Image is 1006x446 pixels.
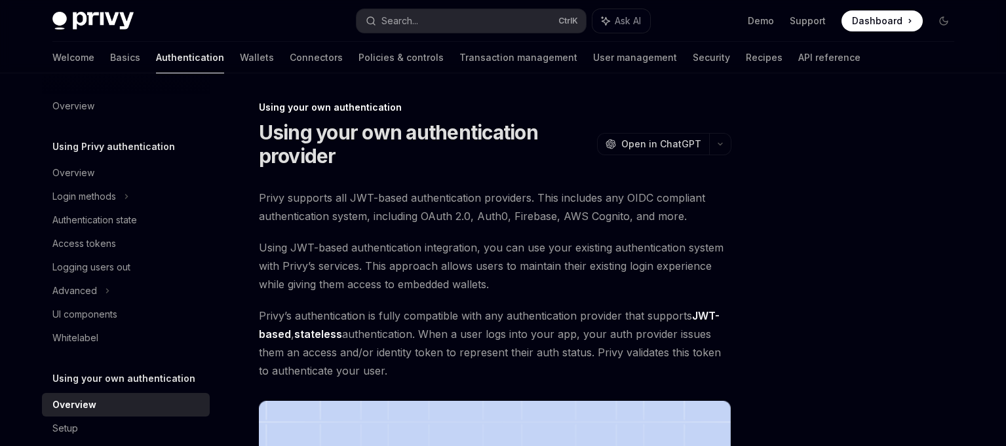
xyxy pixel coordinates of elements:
span: Privy supports all JWT-based authentication providers. This includes any OIDC compliant authentic... [259,189,731,225]
a: Basics [110,42,140,73]
div: Access tokens [52,236,116,251]
a: Demo [748,14,774,28]
a: Whitelabel [42,326,210,350]
a: Transaction management [459,42,577,73]
span: Ask AI [615,14,641,28]
a: UI components [42,303,210,326]
div: Whitelabel [52,330,98,346]
div: Login methods [52,189,116,204]
h1: Using your own authentication provider [259,121,592,168]
div: Overview [52,165,94,181]
a: Security [693,42,730,73]
button: Search...CtrlK [357,9,586,33]
div: Setup [52,420,78,436]
div: Overview [52,397,96,413]
span: Privy’s authentication is fully compatible with any authentication provider that supports , authe... [259,307,731,380]
a: Dashboard [842,10,923,31]
img: dark logo [52,12,134,30]
a: Welcome [52,42,94,73]
a: Support [790,14,826,28]
a: Overview [42,94,210,118]
a: Overview [42,161,210,185]
a: Recipes [746,42,783,73]
span: Dashboard [852,14,902,28]
a: User management [593,42,677,73]
a: API reference [798,42,861,73]
h5: Using Privy authentication [52,139,175,155]
a: Overview [42,393,210,417]
a: stateless [294,327,342,341]
a: Authentication state [42,208,210,232]
a: Access tokens [42,232,210,255]
a: Logging users out [42,255,210,279]
span: Ctrl K [558,16,578,26]
div: Logging users out [52,259,130,275]
div: Advanced [52,283,97,299]
a: Connectors [290,42,343,73]
span: Using JWT-based authentication integration, you can use your existing authentication system with ... [259,238,731,293]
div: UI components [52,307,117,322]
div: Overview [52,98,94,114]
span: Open in ChatGPT [621,138,701,151]
h5: Using your own authentication [52,371,195,386]
div: Authentication state [52,212,137,228]
a: Wallets [240,42,274,73]
button: Ask AI [592,9,650,33]
div: Search... [381,13,418,29]
div: Using your own authentication [259,101,731,114]
button: Toggle dark mode [933,10,954,31]
button: Open in ChatGPT [597,133,709,155]
a: Setup [42,417,210,440]
a: Policies & controls [358,42,444,73]
a: Authentication [156,42,224,73]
